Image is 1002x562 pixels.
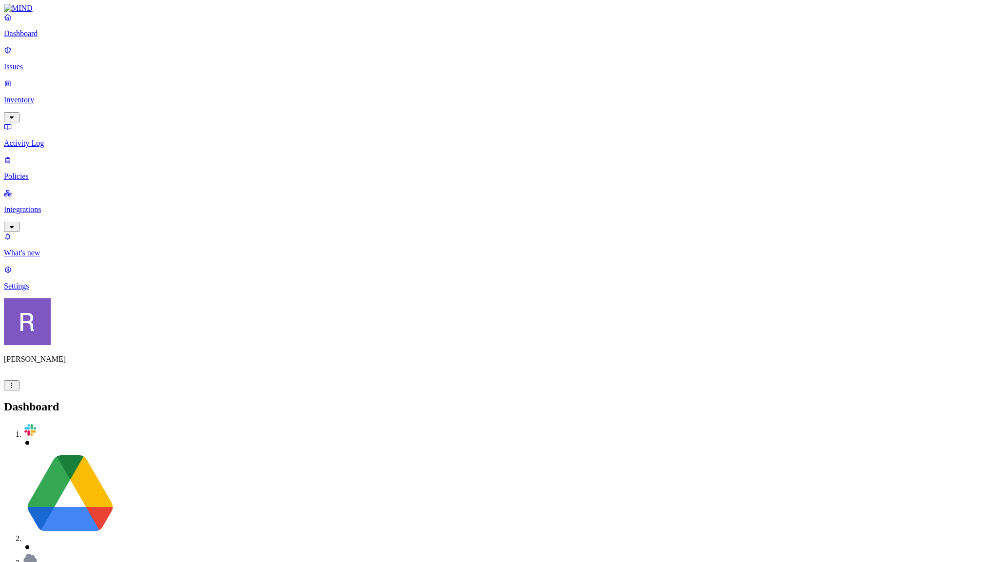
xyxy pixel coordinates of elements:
[4,62,998,71] p: Issues
[4,282,998,291] p: Settings
[4,79,998,121] a: Inventory
[4,155,998,181] a: Policies
[4,46,998,71] a: Issues
[4,4,33,13] img: MIND
[4,298,51,345] img: Rich Thompson
[4,172,998,181] p: Policies
[4,265,998,291] a: Settings
[4,232,998,257] a: What's new
[4,400,998,413] h2: Dashboard
[4,189,998,231] a: Integrations
[4,122,998,148] a: Activity Log
[4,96,998,104] p: Inventory
[4,4,998,13] a: MIND
[4,29,998,38] p: Dashboard
[4,13,998,38] a: Dashboard
[4,139,998,148] p: Activity Log
[4,355,998,364] p: [PERSON_NAME]
[23,423,37,437] img: svg%3e
[4,205,998,214] p: Integrations
[4,249,998,257] p: What's new
[23,447,117,541] img: svg%3e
